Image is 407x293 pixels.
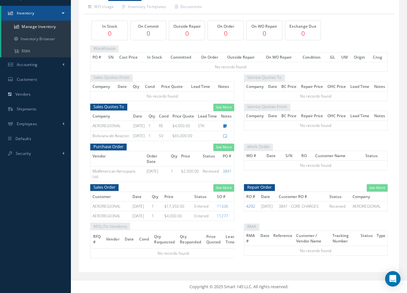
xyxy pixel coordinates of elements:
[145,166,169,181] td: [DATE]
[170,131,196,141] td: $65,000.00
[117,52,145,62] th: Cost Price
[162,211,192,221] td: $4,000.00
[244,192,259,201] th: RO #
[91,81,116,91] th: Company
[17,106,37,112] span: Shipments
[199,52,225,62] th: On Order
[244,91,388,101] td: No records found
[266,81,279,91] th: Date
[1,6,71,21] a: Inventory
[287,29,319,38] p: 0
[91,192,131,201] th: Customer
[277,192,327,201] th: Customer RO #
[179,166,201,181] td: $2,500.00
[139,236,149,242] span: Cond
[299,151,313,160] th: RO
[150,201,163,211] td: 1
[157,131,170,141] td: SV
[154,233,175,245] span: Qty Requested
[143,81,159,91] th: Cond
[1,45,71,57] a: RMA
[327,192,351,201] th: Status
[93,233,101,245] span: RFQ #
[91,111,131,121] th: Company
[150,211,163,221] td: 1
[352,52,371,62] th: Origin
[375,231,388,246] th: Type
[206,233,220,245] span: Price Quoted
[372,111,388,120] th: Notes
[116,81,131,91] th: Date
[351,201,388,211] td: AEROREGIONAL
[271,231,294,246] th: Reference
[1,21,71,33] a: Manage Inventory
[359,231,375,246] th: Status
[157,111,170,121] th: Cond
[131,131,147,141] td: [DATE]
[244,231,258,246] th: RMA #
[131,121,147,131] td: [DATE]
[91,121,131,131] td: AEROREGIONAL
[244,222,259,231] span: RMA
[246,203,255,209] a: 4292
[331,231,359,246] th: Tracking Number
[91,151,145,166] th: Vendor
[17,62,38,67] span: Accounting
[244,160,388,170] td: No records found
[244,143,273,151] span: Work Order
[196,111,219,121] th: Lead Time
[259,192,277,201] th: Date
[221,151,234,166] th: PO #
[91,166,145,181] td: MidAmerican Aerospace, Ltd.
[91,52,106,62] th: PO #
[248,29,280,38] p: 0
[363,151,388,160] th: Status
[15,136,31,141] span: Defaults
[132,24,164,29] h5: On Commit
[93,29,126,38] p: 0
[265,151,284,160] th: Date
[223,168,232,174] a: 3841
[131,201,150,211] td: [DATE]
[162,201,192,211] td: $17,350.00
[93,24,126,29] h5: In Stock
[351,192,388,201] th: Company
[201,166,221,181] td: Received
[244,81,266,91] th: Company
[213,144,234,151] a: See More
[147,111,157,121] th: Qty
[299,111,326,120] th: Repair Price
[145,52,169,62] th: In Stock
[201,151,221,166] th: Status
[131,111,147,121] th: Date
[147,131,157,141] td: 1
[328,52,339,62] th: GL
[192,192,215,201] th: Status
[244,73,285,81] span: Service Quotes To
[244,246,388,255] td: No records found
[213,104,234,111] a: See More
[215,192,234,201] th: SO #
[169,166,179,181] td: 1
[294,231,331,246] th: Customer / Vendor Name
[90,183,119,191] span: Sales Order
[284,151,299,160] th: S/N
[171,24,203,29] h5: Outside Repair
[259,201,277,211] td: [DATE]
[90,44,119,52] span: Warehouse
[213,184,234,192] a: See More
[91,91,234,101] td: No records found
[159,81,189,91] th: Price Quote
[287,24,319,29] h5: Exchange Due
[299,81,326,91] th: Repair Price
[17,10,34,16] span: Inventory
[16,151,31,156] span: Security
[192,201,215,211] td: Entered
[266,111,279,120] th: Date
[385,271,401,287] div: Open Intercom Messenger
[327,201,351,211] td: Received
[132,29,164,38] p: 0
[106,236,120,242] span: Vendor
[179,151,201,166] th: Price
[367,184,388,192] a: See More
